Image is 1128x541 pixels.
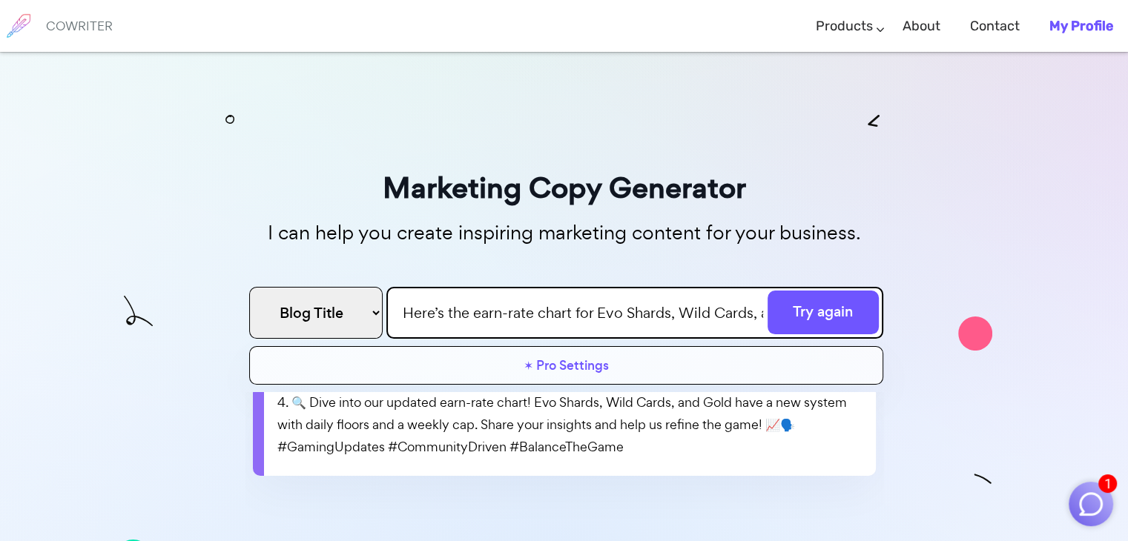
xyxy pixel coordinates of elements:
img: shape [974,481,992,499]
button: 1 [1069,482,1113,526]
a: My Profile [1049,4,1113,48]
a: ✶ Pro Settings [524,355,609,384]
span: 1 [1098,474,1117,493]
h6: COWRITER [46,19,113,33]
a: Contact [970,4,1020,48]
button: Try again [768,291,879,334]
img: Close chat [1077,490,1105,518]
img: shape [868,104,880,116]
input: Write your copy here [386,287,883,339]
p: 4. 🔍 Dive into our updated earn-rate chart! Evo Shards, Wild Cards, and Gold have a new system wi... [277,391,870,458]
a: Products [816,4,873,48]
p: I can help you create inspiring marketing content for your business. [245,217,883,249]
img: shape [225,104,234,113]
b: My Profile [1049,18,1113,34]
a: About [903,4,940,48]
img: shape [958,316,992,351]
img: shape [124,307,153,337]
h3: Marketing Copy Generator [245,165,883,211]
